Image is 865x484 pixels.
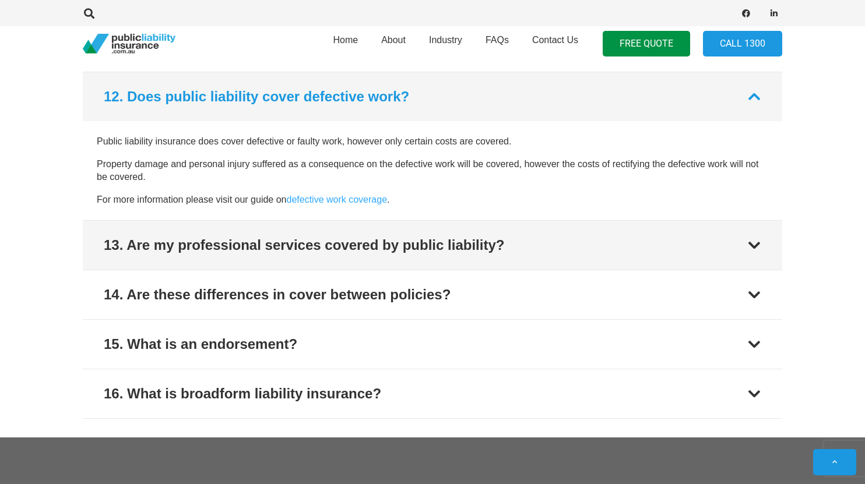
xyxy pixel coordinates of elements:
[738,5,754,22] a: Facebook
[83,221,782,270] button: 13. Are my professional services covered by public liability?
[104,334,297,355] div: 15. What is an endorsement?
[97,158,768,184] p: Property damage and personal injury suffered as a consequence on the defective work will be cover...
[532,35,578,45] span: Contact Us
[521,23,590,65] a: Contact Us
[370,23,417,65] a: About
[287,195,388,204] a: defective work coverage
[417,23,474,65] a: Industry
[78,8,101,19] a: Search
[603,31,690,57] a: FREE QUOTE
[321,23,370,65] a: Home
[97,193,768,206] p: For more information please visit our guide on .
[381,35,406,45] span: About
[104,284,451,305] div: 14. Are these differences in cover between policies?
[83,369,782,418] button: 16. What is broadform liability insurance?
[104,86,409,107] div: 12. Does public liability cover defective work?
[83,34,175,54] a: pli_logotransparent
[97,135,768,148] p: Public liability insurance does cover defective or faulty work, however only certain costs are co...
[83,72,782,121] button: 12. Does public liability cover defective work?
[429,35,462,45] span: Industry
[104,383,381,404] div: 16. What is broadform liability insurance?
[83,270,782,319] button: 14. Are these differences in cover between policies?
[104,235,504,256] div: 13. Are my professional services covered by public liability?
[333,35,358,45] span: Home
[766,5,782,22] a: LinkedIn
[703,31,782,57] a: Call 1300
[83,320,782,369] button: 15. What is an endorsement?
[813,449,856,475] a: Back to top
[474,23,521,65] a: FAQs
[486,35,509,45] span: FAQs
